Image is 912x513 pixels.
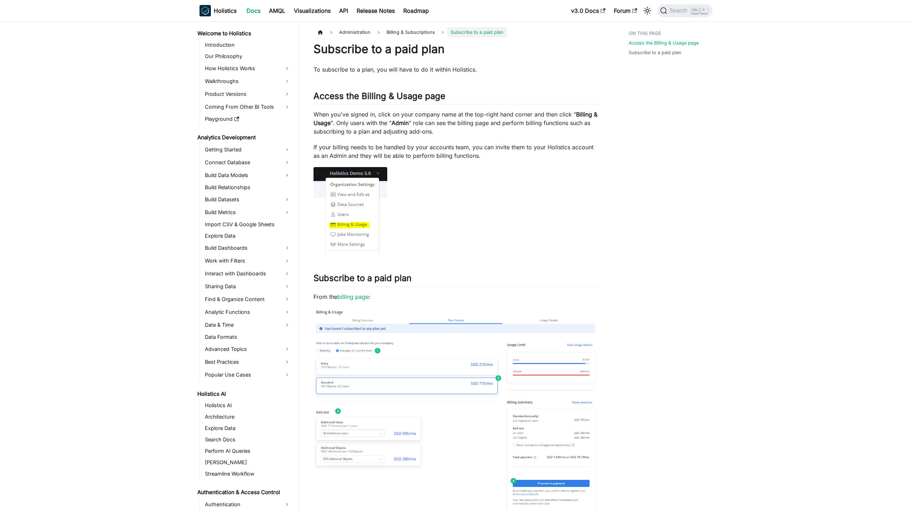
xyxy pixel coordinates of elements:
[203,194,293,205] a: Build Datasets
[195,487,293,497] a: Authentication & Access Control
[203,294,293,305] a: Find & Organize Content
[214,6,237,15] b: Holistics
[203,319,293,331] a: Date & Time
[657,4,712,17] button: Search (Ctrl+K)
[313,65,600,74] p: To subscribe to a plan, you will have to do it within Holistics.
[203,435,293,445] a: Search Docs
[399,5,433,16] a: Roadmap
[642,5,653,16] button: Switch between dark and light mode (currently light mode)
[313,27,327,37] a: Home page
[567,5,610,16] a: v3.0 Docs
[203,369,293,380] a: Popular Use Cases
[203,182,293,192] a: Build Relationships
[242,5,265,16] a: Docs
[265,5,290,16] a: AMQL
[667,7,692,14] span: Search
[203,40,293,50] a: Introduction
[203,219,293,229] a: Import CSV & Google Sheets
[203,356,293,368] a: Best Practices
[313,273,600,286] h2: Subscribe to a paid plan
[313,110,600,136] p: When you've signed in, click on your company name at the top-right hand corner and then click " "...
[352,5,399,16] a: Release Notes
[313,91,600,104] h2: Access the Billing & Usage page
[203,306,293,318] a: Analytic Functions
[199,5,237,16] a: HolisticsHolistics
[203,255,293,266] a: Work with Filters
[203,400,293,410] a: Holistics AI
[610,5,641,16] a: Forum
[203,343,293,355] a: Advanced Topics
[203,76,293,87] a: Walkthroughs
[203,114,293,124] a: Playground
[192,21,299,513] nav: Docs sidebar
[203,157,293,168] a: Connect Database
[383,27,439,37] span: Billing & Subscriptions
[203,469,293,479] a: Streamline Workflow
[195,389,293,399] a: Holistics AI
[335,5,352,16] a: API
[203,446,293,456] a: Perform AI Queries
[203,170,293,181] a: Build Data Models
[203,242,293,254] a: Build Dashboards
[203,423,293,433] a: Explore Data
[203,144,293,155] a: Getting Started
[203,231,293,241] a: Explore Data
[203,63,293,74] a: How Holistics Works
[199,5,211,16] img: Holistics
[313,292,600,301] p: From the :
[700,7,708,14] kbd: K
[313,27,600,37] nav: Breadcrumbs
[203,101,293,113] a: Coming From Other BI Tools
[392,119,409,126] strong: Admin
[203,281,293,292] a: Sharing Data
[629,40,699,46] a: Access the Billing & Usage page
[203,499,293,510] a: Authentication
[203,268,293,279] a: Interact with Dashboards
[195,28,293,38] a: Welcome to Holistics
[629,49,682,56] a: Subscribe to a paid plan
[313,42,600,56] h1: Subscribe to a paid plan
[203,207,293,218] a: Build Metrics
[337,293,369,300] a: billing page
[203,412,293,422] a: Architecture
[290,5,335,16] a: Visualizations
[203,51,293,61] a: Our Philosophy
[203,332,293,342] a: Data Formats
[195,133,293,142] a: Analytics Development
[313,143,600,160] p: If your billing needs to be handled by your accounts team, you can invite them to your Holistics ...
[336,27,374,37] span: Administration
[447,27,507,37] span: Subscribe to a paid plan
[203,88,293,100] a: Product Versions
[203,457,293,467] a: [PERSON_NAME]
